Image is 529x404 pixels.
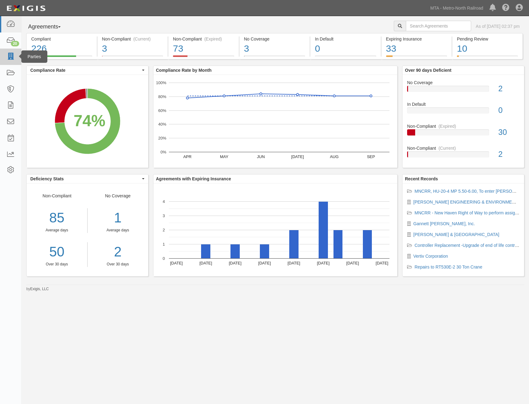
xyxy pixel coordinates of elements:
[427,2,486,14] a: MTA - Metro-North Railroad
[476,23,520,29] div: As of [DATE] 02:37 pm
[92,262,144,267] div: Over 30 days
[457,36,518,42] div: Pending Review
[258,261,271,265] text: [DATE]
[26,21,73,33] button: Agreements
[31,42,92,55] div: 226
[97,55,168,60] a: Non-Compliant(Current)3
[457,42,518,55] div: 10
[158,136,166,140] text: 20%
[27,262,87,267] div: Over 30 days
[27,174,148,183] button: Deficiency Stats
[153,183,397,276] svg: A chart.
[407,80,519,101] a: No Coverage2
[156,80,166,85] text: 100%
[163,213,165,218] text: 3
[257,154,265,159] text: JUN
[163,228,165,232] text: 2
[407,123,519,145] a: Non-Compliant(Expired)30
[170,261,183,265] text: [DATE]
[27,66,148,75] button: Compliance Rate
[30,287,49,291] a: Exigis, LLC
[161,150,166,154] text: 0%
[30,67,140,73] span: Compliance Rate
[158,94,166,99] text: 80%
[406,21,471,31] input: Search Agreements
[494,83,524,94] div: 2
[133,36,151,42] div: (Current)
[407,101,519,123] a: In Default0
[30,176,140,182] span: Deficiency Stats
[291,154,304,159] text: [DATE]
[26,55,97,60] a: Compliant226
[407,145,519,162] a: Non-Compliant(Current)2
[287,261,300,265] text: [DATE]
[415,264,482,269] a: Repairs to RT530E-2 30 Ton Crane
[346,261,359,265] text: [DATE]
[163,242,165,247] text: 1
[413,232,499,237] a: [PERSON_NAME] & [GEOGRAPHIC_DATA]
[438,123,456,129] div: (Expired)
[102,42,163,55] div: 3
[158,122,166,127] text: 40%
[27,208,87,228] div: 85
[402,123,524,129] div: Non-Compliant
[220,154,229,159] text: MAY
[92,208,144,228] div: 1
[367,154,375,159] text: SEP
[239,55,310,60] a: No Coverage3
[173,42,234,55] div: 73
[244,36,305,42] div: No Coverage
[386,36,447,42] div: Expiring Insurance
[229,261,242,265] text: [DATE]
[452,55,523,60] a: Pending Review10
[92,228,144,233] div: Average days
[244,42,305,55] div: 3
[402,101,524,107] div: In Default
[31,36,92,42] div: Compliant
[502,4,510,12] i: Help Center - Complianz
[317,261,329,265] text: [DATE]
[88,193,148,267] div: No Coverage
[315,42,376,55] div: 0
[5,3,47,14] img: logo-5460c22ac91f19d4615b14bd174203de0afe785f0fc80cf4dbbc73dc1793850b.png
[494,149,524,160] div: 2
[405,176,438,181] b: Recent Records
[381,55,452,60] a: Expiring Insurance33
[153,75,397,168] svg: A chart.
[494,105,524,116] div: 0
[27,193,88,267] div: Non-Compliant
[27,75,148,168] svg: A chart.
[27,242,87,262] a: 50
[402,145,524,151] div: Non-Compliant
[27,228,87,233] div: Average days
[183,154,191,159] text: APR
[21,50,47,63] div: Parties
[376,261,388,265] text: [DATE]
[163,199,165,204] text: 4
[92,242,144,262] a: 2
[11,41,19,46] div: 20
[413,254,448,259] a: Vertiv Corporation
[74,110,105,132] div: 74%
[200,261,212,265] text: [DATE]
[173,36,234,42] div: Non-Compliant (Expired)
[156,68,212,73] b: Compliance Rate by Month
[204,36,222,42] div: (Expired)
[156,176,231,181] b: Agreements with Expiring Insurance
[330,154,338,159] text: AUG
[413,221,475,226] a: Gannett [PERSON_NAME], Inc.
[163,256,165,261] text: 0
[158,108,166,113] text: 60%
[168,55,239,60] a: Non-Compliant(Expired)73
[102,36,163,42] div: Non-Compliant (Current)
[310,55,381,60] a: In Default0
[494,127,524,138] div: 30
[26,286,49,292] small: by
[405,68,451,73] b: Over 90 days Deficient
[315,36,376,42] div: In Default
